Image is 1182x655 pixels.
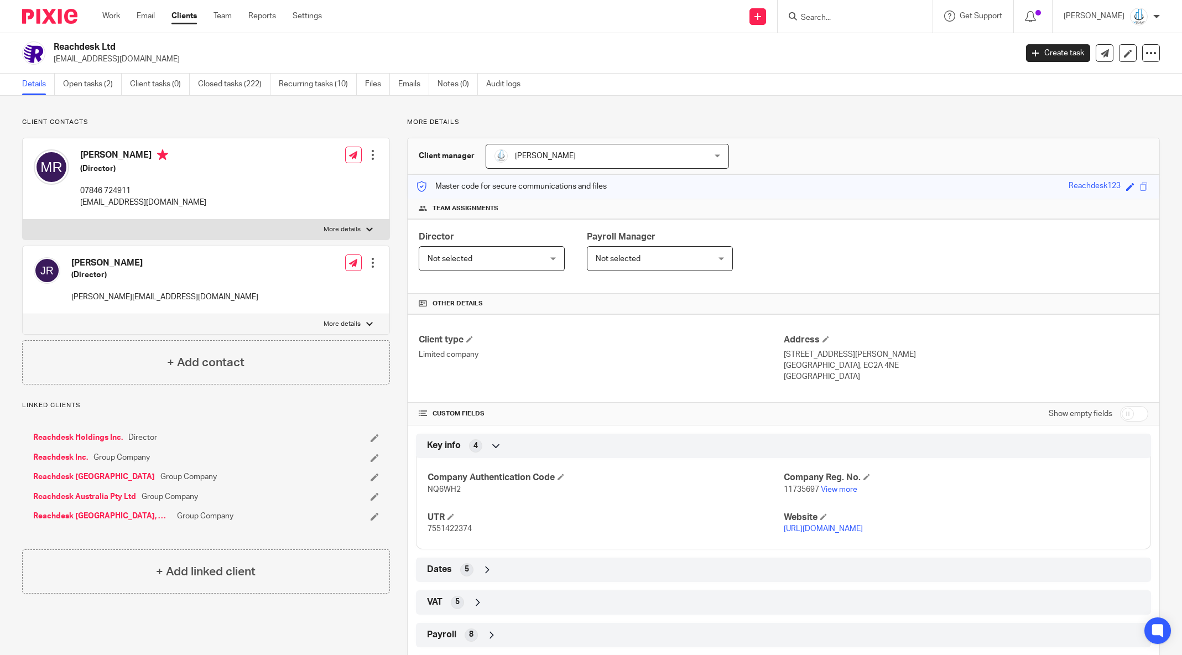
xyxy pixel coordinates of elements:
a: Files [365,74,390,95]
span: NQ6WH2 [428,486,461,493]
p: [PERSON_NAME][EMAIL_ADDRESS][DOMAIN_NAME] [71,292,258,303]
h4: Company Reg. No. [784,472,1139,484]
span: Get Support [960,12,1002,20]
span: 5 [455,596,460,607]
a: Notes (0) [438,74,478,95]
h5: (Director) [80,163,206,174]
span: Team assignments [433,204,498,213]
span: Group Company [93,452,150,463]
span: Director [419,232,454,241]
a: Client tasks (0) [130,74,190,95]
span: Not selected [596,255,641,263]
span: Payroll [427,629,456,641]
h4: + Add linked client [156,563,256,580]
span: 7551422374 [428,525,472,533]
p: [GEOGRAPHIC_DATA] [784,371,1148,382]
p: More details [324,320,361,329]
h4: Address [784,334,1148,346]
a: Team [214,11,232,22]
h4: CUSTOM FIELDS [419,409,783,418]
span: Dates [427,564,452,575]
a: Reachdesk [GEOGRAPHIC_DATA], Unipessoal, LDA [33,511,171,522]
a: Reachdesk Australia Pty Ltd [33,491,136,502]
span: Key info [427,440,461,451]
a: Email [137,11,155,22]
p: Limited company [419,349,783,360]
a: Details [22,74,55,95]
p: Master code for secure communications and files [416,181,607,192]
a: Recurring tasks (10) [279,74,357,95]
label: Show empty fields [1049,408,1112,419]
h4: Company Authentication Code [428,472,783,484]
h3: Client manager [419,150,475,162]
span: Group Company [142,491,198,502]
p: More details [324,225,361,234]
a: Create task [1026,44,1090,62]
span: Payroll Manager [587,232,655,241]
a: Clients [171,11,197,22]
h4: Website [784,512,1139,523]
span: Director [128,432,157,443]
a: Work [102,11,120,22]
p: [PERSON_NAME] [1064,11,1124,22]
img: svg%3E [34,257,60,284]
a: View more [821,486,857,493]
p: More details [407,118,1160,127]
h4: UTR [428,512,783,523]
input: Search [800,13,899,23]
a: Closed tasks (222) [198,74,270,95]
h4: [PERSON_NAME] [80,149,206,163]
p: 07846 724911 [80,185,206,196]
span: 4 [473,440,478,451]
a: Audit logs [486,74,529,95]
i: Primary [157,149,168,160]
span: Group Company [177,511,233,522]
img: 5edaa7b32cbafc7ab29a3575_Purple%20Symbol.png [22,41,45,65]
a: Open tasks (2) [63,74,122,95]
a: Reachdesk Inc. [33,452,88,463]
img: Pixie [22,9,77,24]
div: Reachdesk123 [1069,180,1121,193]
p: [EMAIL_ADDRESS][DOMAIN_NAME] [80,197,206,208]
a: [URL][DOMAIN_NAME] [784,525,863,533]
h4: Client type [419,334,783,346]
h2: Reachdesk Ltd [54,41,818,53]
a: Settings [293,11,322,22]
span: Not selected [428,255,472,263]
p: Client contacts [22,118,390,127]
span: Group Company [160,471,217,482]
h4: [PERSON_NAME] [71,257,258,269]
h5: (Director) [71,269,258,280]
p: [STREET_ADDRESS][PERSON_NAME] [784,349,1148,360]
h4: + Add contact [167,354,244,371]
p: Linked clients [22,401,390,410]
span: 11735697 [784,486,819,493]
a: Reachdesk [GEOGRAPHIC_DATA] [33,471,155,482]
p: [EMAIL_ADDRESS][DOMAIN_NAME] [54,54,1009,65]
span: 5 [465,564,469,575]
img: Logo_PNG.png [494,149,508,163]
span: 8 [469,629,473,640]
a: Reports [248,11,276,22]
p: [GEOGRAPHIC_DATA], EC2A 4NE [784,360,1148,371]
a: Reachdesk Holdings Inc. [33,432,123,443]
span: [PERSON_NAME] [515,152,576,160]
a: Emails [398,74,429,95]
img: Logo_PNG.png [1130,8,1148,25]
span: Other details [433,299,483,308]
span: VAT [427,596,442,608]
img: svg%3E [34,149,69,185]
